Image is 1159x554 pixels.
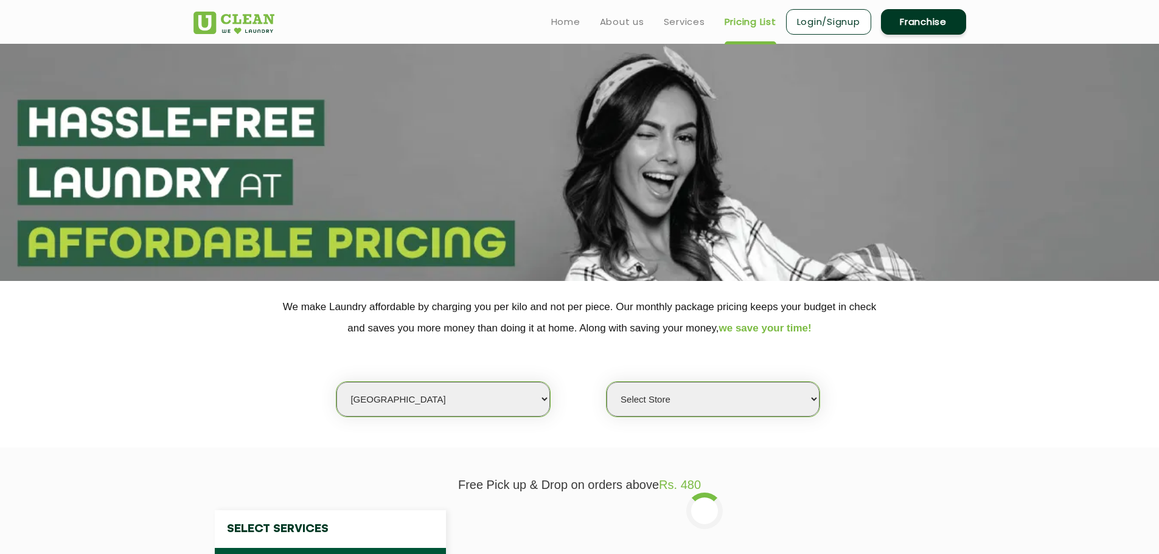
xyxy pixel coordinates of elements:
[725,15,776,29] a: Pricing List
[881,9,966,35] a: Franchise
[786,9,871,35] a: Login/Signup
[664,15,705,29] a: Services
[193,296,966,339] p: We make Laundry affordable by charging you per kilo and not per piece. Our monthly package pricin...
[600,15,644,29] a: About us
[551,15,580,29] a: Home
[215,510,446,548] h4: Select Services
[193,12,274,34] img: UClean Laundry and Dry Cleaning
[719,322,812,334] span: we save your time!
[193,478,966,492] p: Free Pick up & Drop on orders above
[659,478,701,491] span: Rs. 480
